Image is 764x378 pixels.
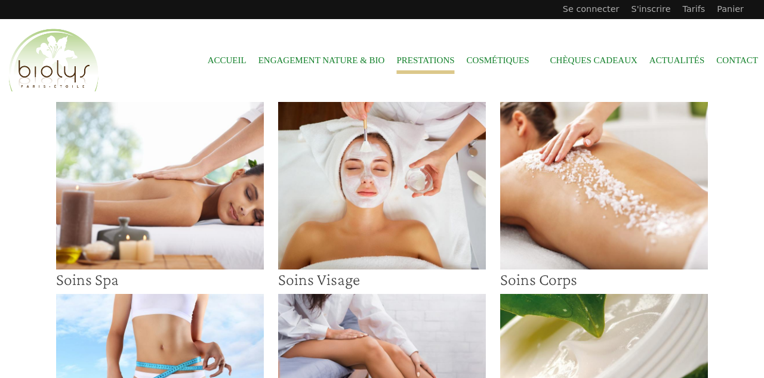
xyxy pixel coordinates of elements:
[56,269,264,290] h3: Soins Spa
[278,269,486,290] h3: Soins Visage
[258,47,385,74] a: Engagement Nature & Bio
[550,47,637,74] a: Chèques cadeaux
[396,47,454,74] a: Prestations
[467,47,538,74] span: Cosmétiques
[208,47,247,74] a: Accueil
[500,102,708,269] img: Soins Corps
[649,47,705,74] a: Actualités
[56,102,264,269] img: soins spa institut biolys paris
[500,269,708,290] h3: Soins Corps
[278,102,486,269] img: Soins visage institut biolys paris
[716,47,758,74] a: Contact
[6,27,101,95] img: Accueil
